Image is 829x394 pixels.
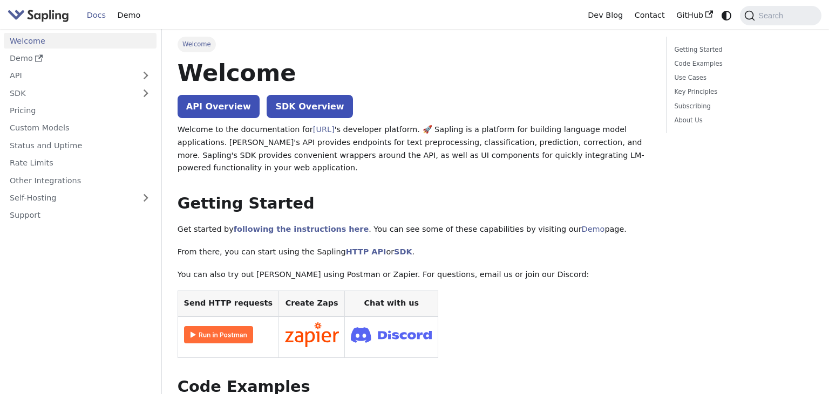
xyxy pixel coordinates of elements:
a: GitHub [670,7,718,24]
a: API [4,68,135,84]
a: SDK Overview [267,95,352,118]
p: Welcome to the documentation for 's developer platform. 🚀 Sapling is a platform for building lang... [178,123,651,175]
a: Self-Hosting [4,190,157,206]
p: Get started by . You can see some of these capabilities by visiting our page. [178,223,651,236]
button: Expand sidebar category 'SDK' [135,85,157,101]
h1: Welcome [178,58,651,87]
img: Connect in Zapier [285,322,339,347]
a: Rate Limits [4,155,157,171]
a: Docs [81,7,112,24]
a: [URL] [313,125,335,134]
img: Sapling.ai [8,8,69,23]
a: Code Examples [675,59,810,69]
a: Use Cases [675,73,810,83]
th: Chat with us [345,291,438,316]
span: Search [755,11,790,20]
th: Send HTTP requests [178,291,278,316]
a: Status and Uptime [4,137,157,153]
a: About Us [675,115,810,126]
a: Key Principles [675,87,810,97]
a: Demo [112,7,146,24]
button: Expand sidebar category 'API' [135,68,157,84]
a: Dev Blog [582,7,628,24]
a: Welcome [4,33,157,49]
a: Pricing [4,103,157,119]
a: Custom Models [4,120,157,136]
a: SDK [394,247,412,256]
img: Join Discord [351,324,432,346]
a: Sapling.aiSapling.ai [8,8,73,23]
p: From there, you can start using the Sapling or . [178,246,651,259]
a: Support [4,208,157,223]
span: Welcome [178,37,216,52]
a: Subscribing [675,101,810,112]
p: You can also try out [PERSON_NAME] using Postman or Zapier. For questions, email us or join our D... [178,268,651,281]
nav: Breadcrumbs [178,37,651,52]
button: Switch between dark and light mode (currently system mode) [719,8,735,23]
img: Run in Postman [184,326,253,343]
a: Other Integrations [4,172,157,188]
th: Create Zaps [278,291,345,316]
a: API Overview [178,95,260,118]
a: Demo [4,51,157,66]
a: SDK [4,85,135,101]
button: Search (Command+K) [740,6,821,25]
a: HTTP API [346,247,386,256]
a: following the instructions here [234,225,369,233]
a: Getting Started [675,45,810,55]
h2: Getting Started [178,194,651,213]
a: Demo [582,225,605,233]
a: Contact [629,7,671,24]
